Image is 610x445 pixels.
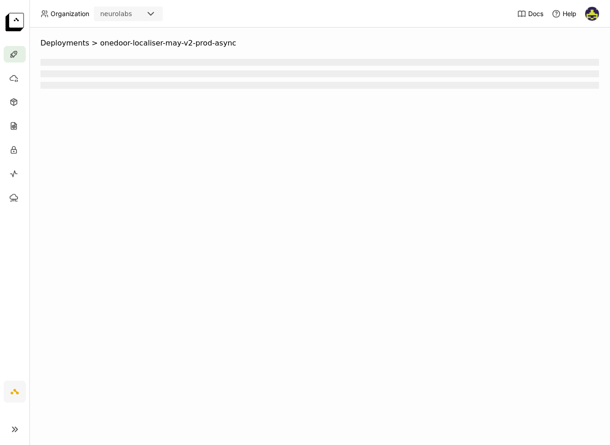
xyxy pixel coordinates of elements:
[40,39,599,48] nav: Breadcrumbs navigation
[585,7,599,21] img: Farouk Ghallabi
[528,10,543,18] span: Docs
[6,13,24,31] img: logo
[133,10,134,19] input: Selected neurolabs.
[517,9,543,18] a: Docs
[51,10,89,18] span: Organization
[552,9,576,18] div: Help
[563,10,576,18] span: Help
[89,39,100,48] span: >
[100,9,132,18] div: neurolabs
[100,39,236,48] span: onedoor-localiser-may-v2-prod-async
[40,39,89,48] span: Deployments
